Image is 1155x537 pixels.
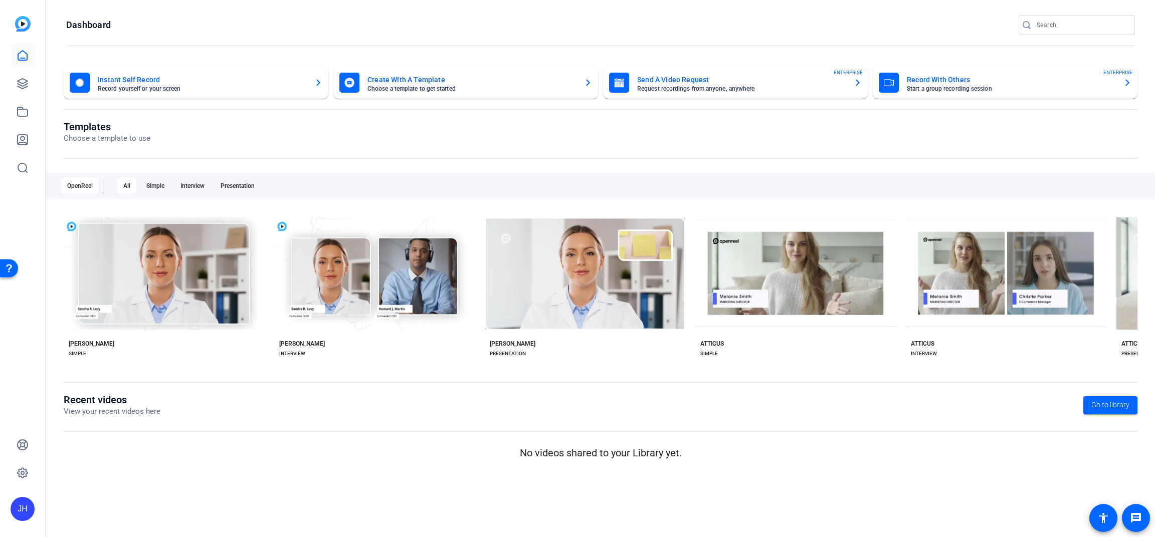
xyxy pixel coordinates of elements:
mat-icon: message [1130,512,1142,524]
div: SIMPLE [700,350,718,358]
div: [PERSON_NAME] [69,340,114,348]
h1: Dashboard [66,19,111,31]
mat-card-title: Create With A Template [367,74,576,86]
span: Go to library [1091,400,1129,410]
div: SIMPLE [69,350,86,358]
div: ATTICUS [700,340,724,348]
div: Interview [174,178,211,194]
span: ENTERPRISE [1103,69,1132,76]
mat-card-subtitle: Record yourself or your screen [98,86,306,92]
a: Go to library [1083,396,1137,414]
mat-card-subtitle: Choose a template to get started [367,86,576,92]
div: [PERSON_NAME] [490,340,535,348]
input: Search [1037,19,1127,31]
div: INTERVIEW [279,350,305,358]
p: View your recent videos here [64,406,160,417]
div: ATTICUS [1121,340,1145,348]
mat-card-subtitle: Start a group recording session [907,86,1115,92]
mat-icon: accessibility [1097,512,1109,524]
button: Send A Video RequestRequest recordings from anyone, anywhereENTERPRISE [603,67,868,99]
mat-card-title: Record With Others [907,74,1115,86]
div: [PERSON_NAME] [279,340,325,348]
h1: Recent videos [64,394,160,406]
div: Simple [140,178,170,194]
mat-card-title: Instant Self Record [98,74,306,86]
mat-card-subtitle: Request recordings from anyone, anywhere [637,86,846,92]
div: INTERVIEW [911,350,937,358]
button: Create With A TemplateChoose a template to get started [333,67,598,99]
button: Record With OthersStart a group recording sessionENTERPRISE [873,67,1137,99]
button: Instant Self RecordRecord yourself or your screen [64,67,328,99]
div: All [117,178,136,194]
h1: Templates [64,121,150,133]
div: ATTICUS [911,340,934,348]
img: blue-gradient.svg [15,16,31,32]
mat-card-title: Send A Video Request [637,74,846,86]
div: Presentation [215,178,261,194]
div: OpenReel [61,178,99,194]
span: ENTERPRISE [834,69,863,76]
div: PRESENTATION [490,350,526,358]
div: JH [11,497,35,521]
p: No videos shared to your Library yet. [64,445,1137,460]
p: Choose a template to use [64,133,150,144]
